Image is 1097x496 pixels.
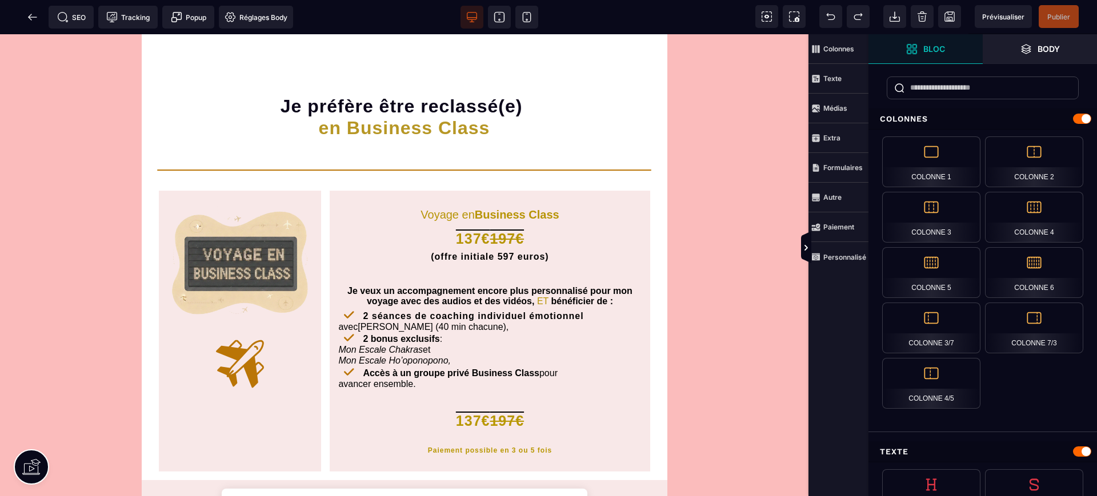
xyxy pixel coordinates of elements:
span: Popup [171,11,206,23]
span: Réglages Body [225,11,287,23]
span: Voir mobile [515,6,538,29]
span: Voir bureau [461,6,483,29]
span: Formulaires [808,153,868,183]
strong: Extra [823,134,840,142]
img: 5a442d4a8f656bbae5fc9cfc9ed2183a_noun-plane-8032710-BB7507.svg [213,301,267,357]
div: Colonne 2 [985,136,1083,187]
span: Nettoyage [911,5,934,28]
div: Colonnes [868,108,1097,130]
strong: Paiement [823,223,854,231]
span: Texte [808,64,868,94]
span: Prévisualiser [982,13,1024,21]
strong: Médias [823,104,847,112]
span: Paiement [808,212,868,242]
span: Afficher les vues [868,231,880,265]
span: Importer [883,5,906,28]
span: : et [338,300,451,331]
div: Colonne 4/5 [882,358,980,409]
div: Texte [868,441,1097,462]
b: Je veux un accompagnement encore plus personnalisé pour mon voyage avec des audios et des vidéos,... [347,252,632,272]
div: Colonne 4 [985,192,1083,243]
strong: Texte [823,74,842,83]
span: Aperçu [975,5,1032,28]
span: Retour [21,6,44,29]
span: avec [338,288,358,297]
b: Accès à un groupe privé Business Class [363,334,539,344]
div: Colonne 7/3 [985,303,1083,353]
span: Ouvrir les blocs [868,34,983,64]
strong: Personnalisé [823,253,866,261]
span: Défaire [819,5,842,28]
span: Tracking [106,11,150,23]
i: Mon Escale Chakras [338,310,423,320]
div: Colonne 1 [882,136,980,187]
span: Favicon [219,6,293,29]
b: 2 bonus exclusifs [363,300,439,309]
span: Personnalisé [808,242,868,272]
span: Créer une alerte modale [162,6,214,29]
span: Publier [1047,13,1070,21]
strong: Bloc [923,45,945,53]
strong: Formulaires [823,163,863,172]
span: Médias [808,94,868,123]
span: Colonnes [808,34,868,64]
div: Colonne 3 [882,192,980,243]
div: Colonne 5 [882,247,980,298]
div: Colonne 3/7 [882,303,980,353]
span: Code de suivi [98,6,158,29]
strong: Autre [823,193,842,201]
span: Voir les composants [755,5,778,28]
span: Voir tablette [488,6,511,29]
div: Colonne 6 [985,247,1083,298]
i: Mon Escale Ho’oponopono, [338,321,451,331]
span: Capture d'écran [783,5,806,28]
b: 2 séances de coaching individuel émotionnel [363,277,583,287]
img: e09dea70c197d2994a0891b670a6831b_Generated_Image_a4ix31a4ix31a4ix.png [159,156,321,299]
span: Autre [808,183,868,212]
span: [PERSON_NAME] (40 min chacune), [358,288,509,297]
span: Rétablir [847,5,870,28]
span: Métadata SEO [49,6,94,29]
span: Enregistrer le contenu [1039,5,1079,28]
span: Ouvrir les calques [983,34,1097,64]
span: Extra [808,123,868,153]
span: pour avancer ensemble. [338,334,558,354]
span: SEO [57,11,86,23]
b: (offre initiale 597 euros) [431,217,549,227]
strong: Colonnes [823,45,854,53]
strong: Body [1038,45,1060,53]
span: Enregistrer [938,5,961,28]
